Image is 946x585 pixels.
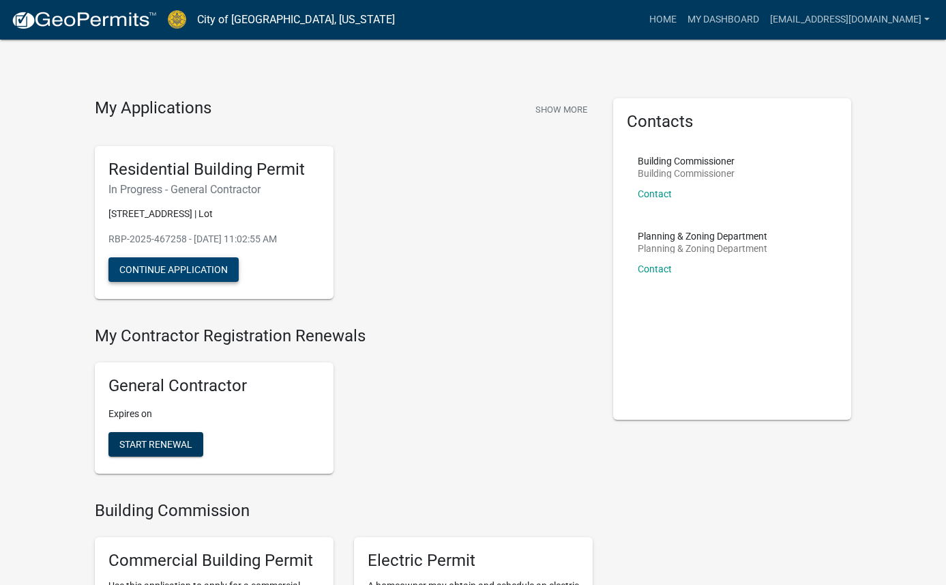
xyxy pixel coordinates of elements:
span: Start Renewal [119,439,192,450]
button: Continue Application [108,257,239,282]
h4: My Contractor Registration Renewals [95,326,593,346]
p: RBP-2025-467258 - [DATE] 11:02:55 AM [108,232,320,246]
a: Home [644,7,682,33]
p: Building Commissioner [638,169,735,178]
button: Start Renewal [108,432,203,457]
h5: Electric Permit [368,551,579,571]
p: [STREET_ADDRESS] | Lot [108,207,320,221]
a: Contact [638,263,672,274]
p: Planning & Zoning Department [638,231,767,241]
h5: Commercial Building Permit [108,551,320,571]
h4: My Applications [95,98,211,119]
h5: Residential Building Permit [108,160,320,180]
a: My Dashboard [682,7,765,33]
p: Building Commissioner [638,156,735,166]
p: Expires on [108,407,320,421]
a: Contact [638,188,672,199]
h5: Contacts [627,112,838,132]
button: Show More [530,98,593,121]
img: City of Jeffersonville, Indiana [168,10,186,29]
h6: In Progress - General Contractor [108,183,320,196]
a: [EMAIL_ADDRESS][DOMAIN_NAME] [765,7,935,33]
a: City of [GEOGRAPHIC_DATA], [US_STATE] [197,8,395,31]
h5: General Contractor [108,376,320,396]
p: Planning & Zoning Department [638,244,767,253]
h4: Building Commission [95,501,593,521]
wm-registration-list-section: My Contractor Registration Renewals [95,326,593,485]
